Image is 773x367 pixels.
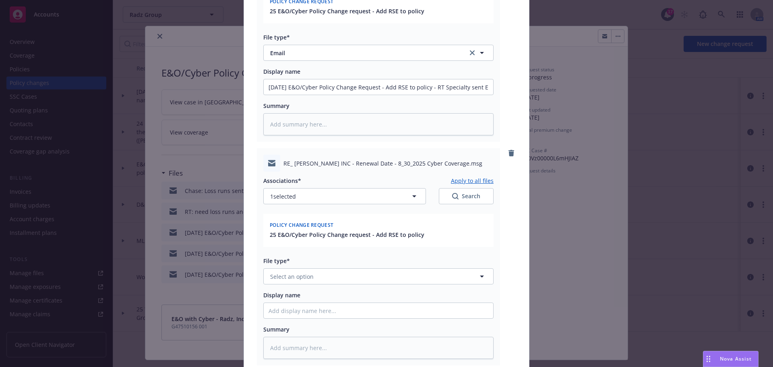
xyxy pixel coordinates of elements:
[263,291,300,299] span: Display name
[270,272,314,281] span: Select an option
[263,188,426,204] button: 1selected
[270,192,296,201] span: 1 selected
[703,351,759,367] button: Nova Assist
[720,355,752,362] span: Nova Assist
[270,230,424,239] button: 25 E&O/Cyber Policy Change request - Add RSE to policy
[270,222,333,228] span: Policy change request
[451,176,494,185] button: Apply to all files
[263,257,290,265] span: File type*
[452,193,459,199] svg: Search
[263,177,301,185] span: Associations*
[703,351,713,367] div: Drag to move
[439,188,494,204] button: SearchSearch
[263,268,494,284] button: Select an option
[452,192,480,200] div: Search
